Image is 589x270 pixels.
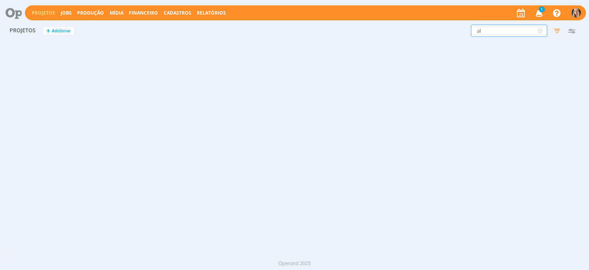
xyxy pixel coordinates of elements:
button: Relatórios [194,10,228,16]
a: Relatórios [197,10,226,16]
a: Jobs [61,10,72,16]
button: 1 [531,6,546,20]
button: Produção [75,10,106,16]
a: Produção [77,10,104,16]
button: +Adicionar [43,27,74,35]
button: Projetos [30,10,58,16]
span: Projetos [10,27,36,34]
a: Mídia [110,10,123,16]
span: Adicionar [52,28,71,33]
button: Jobs [58,10,74,16]
a: Projetos [32,10,55,16]
span: 1 [539,7,545,12]
span: + [46,27,50,35]
a: Financeiro [129,10,158,16]
button: Cadastros [161,10,194,16]
input: Busca [471,25,547,37]
button: T [571,6,581,20]
button: Mídia [107,10,126,16]
img: T [571,8,581,18]
button: Financeiro [127,10,160,16]
span: Cadastros [164,10,191,16]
